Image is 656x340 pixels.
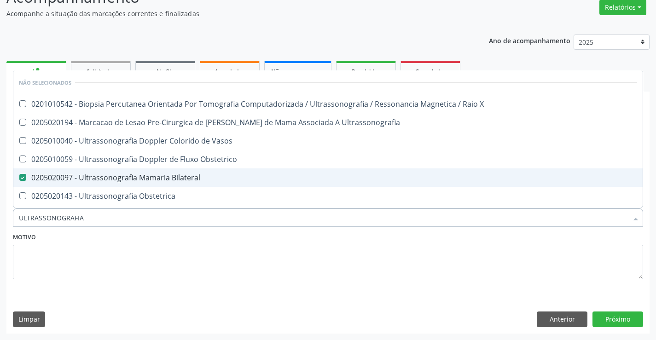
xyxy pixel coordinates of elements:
[19,208,628,227] input: Buscar por procedimentos
[415,68,446,75] span: Cancelados
[13,231,36,245] label: Motivo
[352,68,380,75] span: Resolvidos
[19,100,637,108] div: 0201010542 - Biopsia Percutanea Orientada Por Tomografia Computadorizada / Ultrassonografia / Res...
[31,66,41,76] div: person_add
[537,311,587,327] button: Anterior
[6,9,457,18] p: Acompanhe a situação das marcações correntes e finalizadas
[19,156,637,163] div: 0205010059 - Ultrassonografia Doppler de Fluxo Obstetrico
[19,137,637,144] div: 0205010040 - Ultrassonografia Doppler Colorido de Vasos
[157,68,174,75] span: Na fila
[19,119,637,126] div: 0205020194 - Marcacao de Lesao Pre-Cirurgica de [PERSON_NAME] de Mama Associada A Ultrassonografia
[489,35,570,46] p: Ano de acompanhamento
[592,311,643,327] button: Próximo
[215,68,245,75] span: Agendados
[19,174,637,181] div: 0205020097 - Ultrassonografia Mamaria Bilateral
[271,68,325,75] span: Não compareceram
[19,192,637,200] div: 0205020143 - Ultrassonografia Obstetrica
[87,68,115,75] span: Solicitados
